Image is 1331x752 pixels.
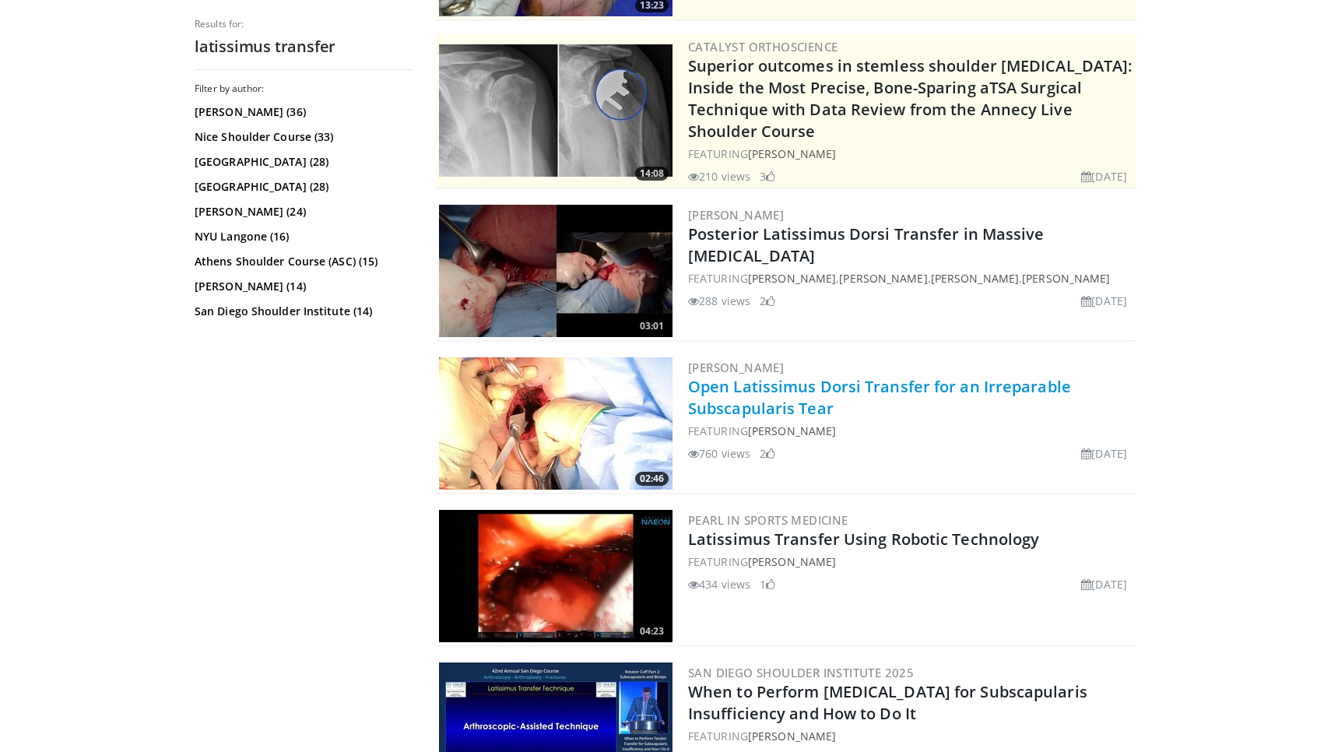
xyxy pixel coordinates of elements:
a: NYU Langone (16) [195,229,409,244]
h3: Filter by author: [195,83,413,95]
a: [PERSON_NAME] [688,360,784,375]
li: [DATE] [1081,445,1127,462]
a: 03:01 [439,205,673,337]
li: [DATE] [1081,168,1127,184]
a: Latissimus Transfer Using Robotic Technology [688,529,1039,550]
a: Open Latissimus Dorsi Transfer for an Irreparable Subscapularis Tear [688,376,1071,419]
div: FEATURING [688,146,1133,162]
span: 03:01 [635,319,669,333]
h2: latissimus transfer [195,37,413,57]
a: [PERSON_NAME] [931,271,1019,286]
img: f37b0d47-fe69-46a4-93a1-c5eadc11a310.300x170_q85_crop-smart_upscale.jpg [439,510,673,642]
img: 9f15458b-d013-4cfd-976d-a83a3859932f.300x170_q85_crop-smart_upscale.jpg [439,44,673,177]
img: 16c22569-32e3-4d6c-b618-ed3919dbf96c.300x170_q85_crop-smart_upscale.jpg [439,205,673,337]
a: Superior outcomes in stemless shoulder [MEDICAL_DATA]: Inside the Most Precise, Bone-Sparing aTSA... [688,55,1132,142]
a: Nice Shoulder Course (33) [195,129,409,145]
li: 434 views [688,576,750,592]
a: Posterior Latissimus Dorsi Transfer in Massive [MEDICAL_DATA] [688,223,1045,266]
div: FEATURING [688,423,1133,439]
div: FEATURING , , , [688,270,1133,286]
li: 288 views [688,293,750,309]
a: Athens Shoulder Course (ASC) (15) [195,254,409,269]
a: Catalyst OrthoScience [688,39,838,54]
a: [PERSON_NAME] (36) [195,104,409,120]
a: [PERSON_NAME] [748,729,836,743]
span: 02:46 [635,472,669,486]
li: [DATE] [1081,293,1127,309]
a: [PERSON_NAME] (24) [195,204,409,220]
a: [PERSON_NAME] [748,423,836,438]
a: 14:08 [439,44,673,177]
li: 2 [760,293,775,309]
a: [PERSON_NAME] [748,271,836,286]
a: [PERSON_NAME] [1022,271,1110,286]
span: 04:23 [635,624,669,638]
li: [DATE] [1081,576,1127,592]
a: PEARL in Sports Medicine [688,512,848,528]
a: When to Perform [MEDICAL_DATA] for Subscapularis Insufficiency and How to Do It [688,681,1087,724]
a: [PERSON_NAME] [748,554,836,569]
a: 02:46 [439,357,673,490]
a: [GEOGRAPHIC_DATA] (28) [195,179,409,195]
li: 3 [760,168,775,184]
li: 2 [760,445,775,462]
a: [PERSON_NAME] [688,207,784,223]
a: [PERSON_NAME] (14) [195,279,409,294]
li: 210 views [688,168,750,184]
span: 14:08 [635,167,669,181]
a: [PERSON_NAME] [839,271,927,286]
li: 760 views [688,445,750,462]
li: 1 [760,576,775,592]
a: [PERSON_NAME] [748,146,836,161]
a: San Diego Shoulder Institute (14) [195,304,409,319]
a: San Diego Shoulder Institute 2025 [688,665,914,680]
p: Results for: [195,18,413,30]
img: 546adf88-4c4e-4b9f-94cb-106667b9934c.300x170_q85_crop-smart_upscale.jpg [439,357,673,490]
a: 04:23 [439,510,673,642]
a: [GEOGRAPHIC_DATA] (28) [195,154,409,170]
div: FEATURING [688,553,1133,570]
div: FEATURING [688,728,1133,744]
